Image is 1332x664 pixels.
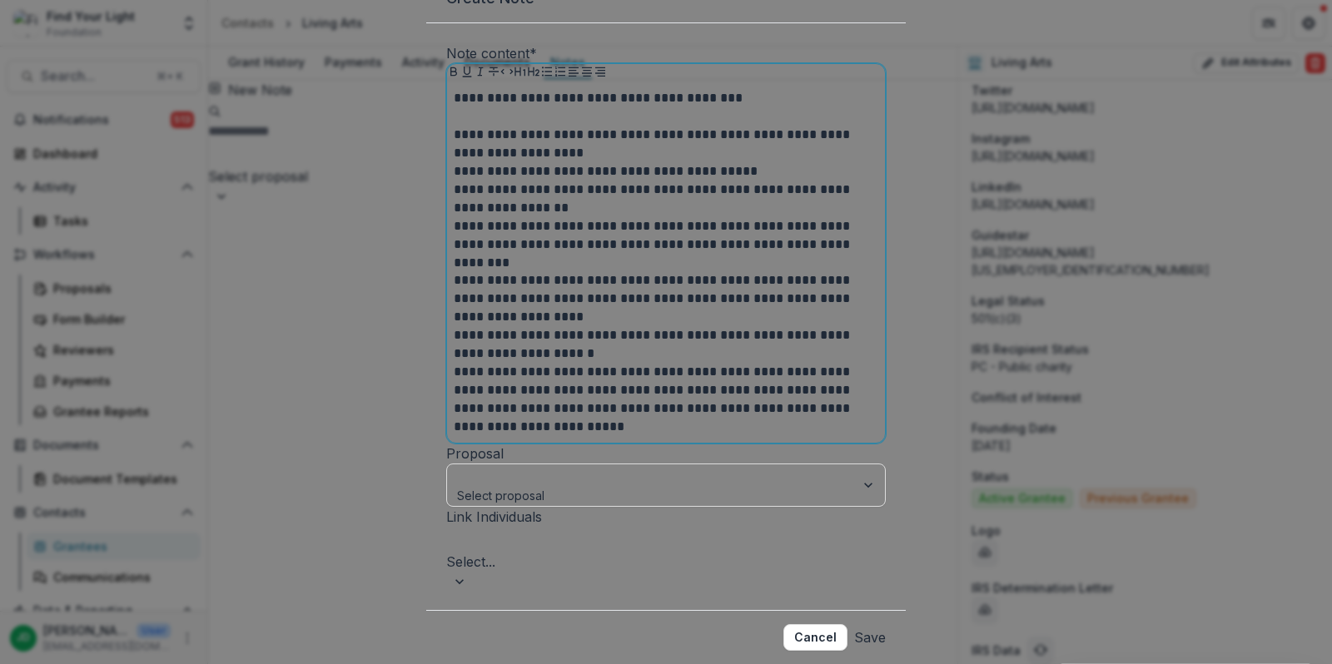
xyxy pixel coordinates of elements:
label: Link Individuals [446,508,542,525]
button: Code [500,64,514,82]
button: Align Center [580,64,594,82]
button: Bold [447,64,460,82]
button: Align Left [567,64,580,82]
button: Ordered List [554,64,567,82]
div: Select... [446,552,691,572]
button: Underline [460,64,474,82]
button: Align Right [594,64,607,82]
label: Proposal [446,445,504,462]
button: Strike [487,64,500,82]
button: Heading 2 [527,64,540,82]
button: Heading 1 [514,64,527,82]
button: Save [854,624,886,651]
label: Note content [446,45,537,62]
button: Bullet List [540,64,554,82]
button: Cancel [783,624,847,651]
div: Select proposal [457,487,695,504]
button: Italicize [474,64,487,82]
